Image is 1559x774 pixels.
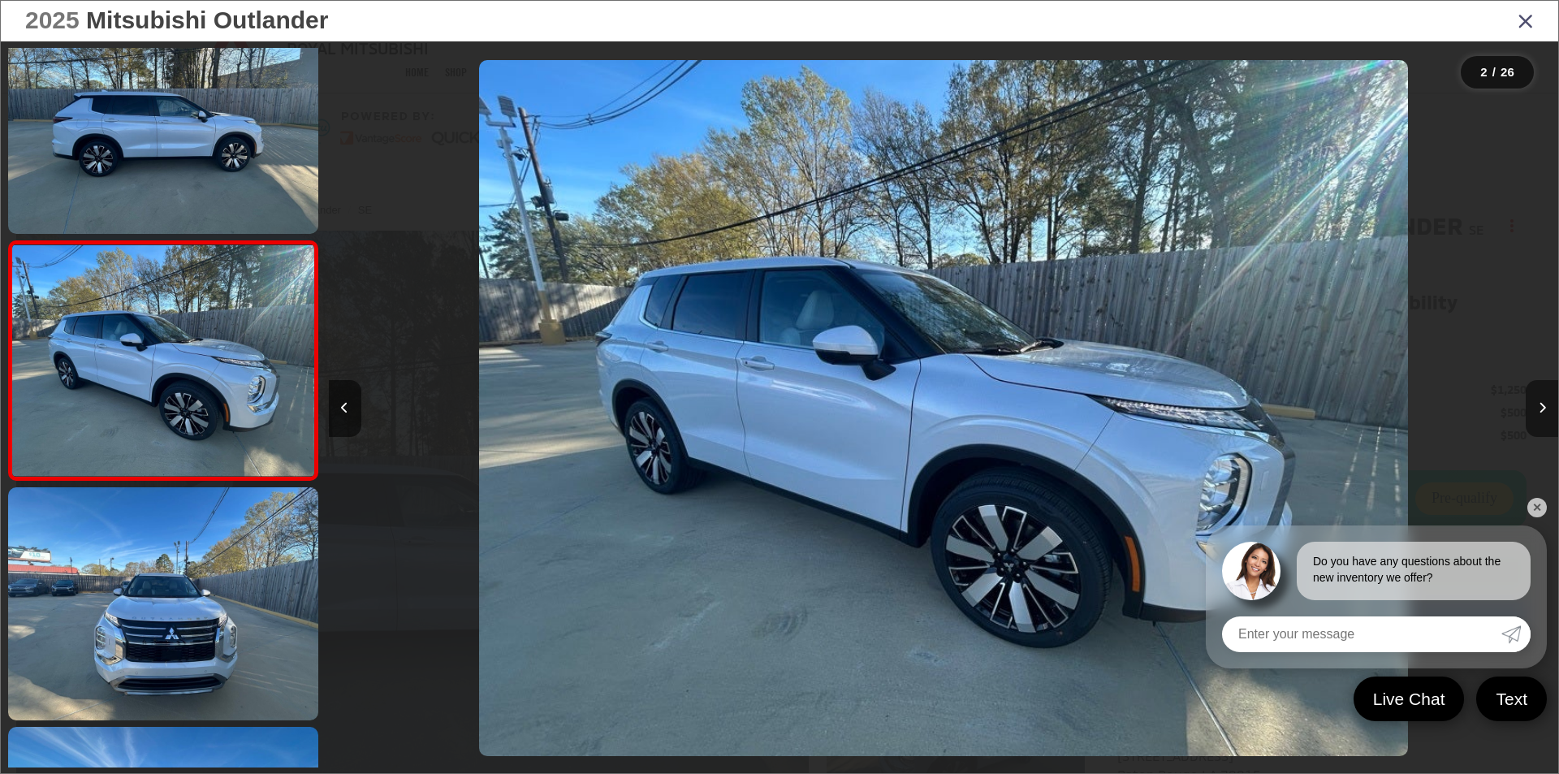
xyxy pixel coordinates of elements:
[9,245,317,476] img: 2025 Mitsubishi Outlander SE
[1354,677,1465,721] a: Live Chat
[1297,542,1531,600] div: Do you have any questions about the new inventory we offer?
[1480,65,1487,79] span: 2
[479,60,1408,757] img: 2025 Mitsubishi Outlander SE
[86,6,328,33] span: Mitsubishi Outlander
[25,6,80,33] span: 2025
[1501,65,1514,79] span: 26
[1222,542,1280,600] img: Agent profile photo
[1501,616,1531,652] a: Submit
[1491,67,1497,78] span: /
[1488,688,1535,710] span: Text
[1526,380,1558,437] button: Next image
[1518,10,1534,31] i: Close gallery
[1365,688,1453,710] span: Live Chat
[329,380,361,437] button: Previous image
[1222,616,1501,652] input: Enter your message
[1476,677,1547,721] a: Text
[329,60,1558,757] div: 2025 Mitsubishi Outlander SE 1
[5,486,321,723] img: 2025 Mitsubishi Outlander SE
